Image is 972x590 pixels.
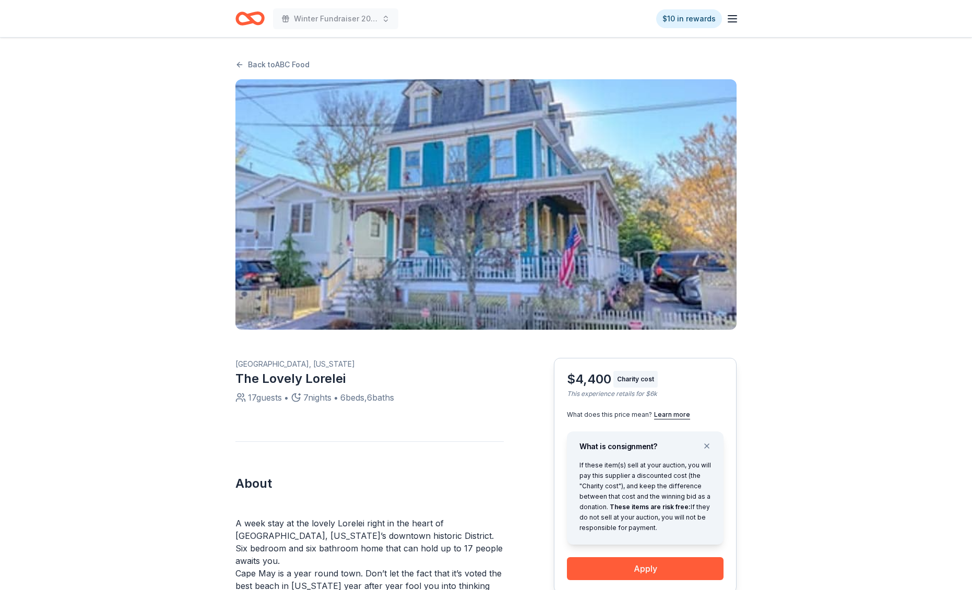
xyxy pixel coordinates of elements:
[613,371,658,388] div: Charity cost
[235,6,265,31] a: Home
[235,475,504,492] h2: About
[567,557,724,580] button: Apply
[248,391,282,404] div: 17 guests
[340,391,394,404] div: 6 beds, 6 baths
[235,370,504,387] div: The Lovely Lorelei
[334,391,338,404] div: •
[654,411,690,419] button: Learn more
[235,517,504,567] p: A week stay at the lovely Lorelei right in the heart of [GEOGRAPHIC_DATA], [US_STATE]’s downtown ...
[273,8,398,29] button: Winter Fundraiser 2025
[235,58,310,71] a: Back toABC Food
[567,411,724,419] div: What does this price mean?
[610,503,691,511] span: These items are risk free:
[567,371,611,388] div: $4,400
[235,79,737,330] img: Listing photo
[303,391,331,404] div: 7 nights
[284,391,289,404] div: •
[567,390,724,398] div: This experience retails for $6k
[579,442,657,451] span: What is consignment?
[656,9,722,28] a: $10 in rewards
[579,461,711,532] span: If these item(s) sell at your auction, you will pay this supplier a discounted cost (the "Charity...
[294,13,377,25] span: Winter Fundraiser 2025
[235,358,504,370] div: [GEOGRAPHIC_DATA], [US_STATE]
